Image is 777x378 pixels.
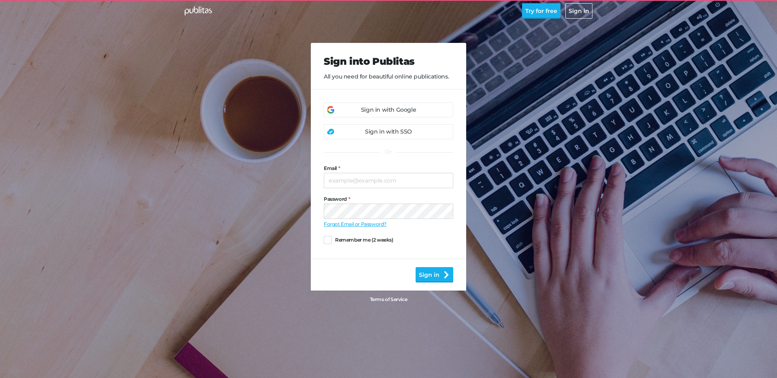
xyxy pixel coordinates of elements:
[522,3,560,19] button: Try for free
[324,173,453,188] input: example@example.com
[565,3,592,19] button: Sign in
[367,294,411,305] a: Terms of Service
[324,72,453,81] p: All you need for beautiful online publications.
[324,221,386,227] a: Forgot Email or Password?
[416,267,453,282] button: Sign in
[324,56,453,68] h2: Sign into Publitas
[380,148,397,156] div: Or
[324,166,453,171] label: Email
[324,196,453,202] label: Password
[324,124,453,139] a: Sign in with SSO
[361,106,416,114] div: Sign in with Google
[324,102,453,117] a: Sign in with Google
[335,237,393,243] span: Remember me (2 weeks)
[365,127,412,136] div: Sign in with SSO
[737,317,777,356] iframe: Chat Widget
